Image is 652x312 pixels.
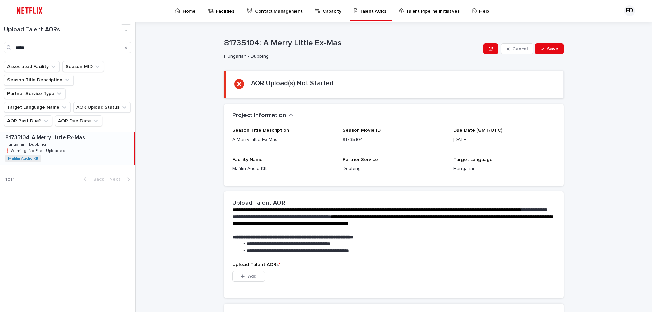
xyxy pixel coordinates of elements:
span: Partner Service [343,157,378,162]
h1: Upload Talent AORs [4,26,121,34]
span: Season Movie ID [343,128,381,133]
button: Associated Facility [4,61,60,72]
p: A Merry Little Ex-Mas [232,136,334,143]
p: 81735104: A Merry Little Ex-Mas [5,133,86,141]
button: Season Title Description [4,75,74,86]
span: Target Language [453,157,493,162]
a: Mafilm Audio Kft [8,156,38,161]
button: Project Information [232,112,293,120]
button: AOR Due Date [55,115,102,126]
button: Back [78,176,107,182]
button: Save [535,43,564,54]
p: [DATE] [453,136,556,143]
h2: AOR Upload(s) Not Started [251,79,334,87]
button: AOR Upload Status [73,102,131,113]
button: Add [232,271,265,282]
p: Hungarian [453,165,556,172]
span: Save [547,47,558,51]
span: Back [89,177,104,182]
button: AOR Past Due? [4,115,52,126]
p: Mafilm Audio Kft [232,165,334,172]
span: Cancel [512,47,528,51]
p: Hungarian - Dubbing [224,54,478,59]
img: ifQbXi3ZQGMSEF7WDB7W [14,4,46,18]
button: Target Language Name [4,102,71,113]
span: Season Title Description [232,128,289,133]
p: Hungarian - Dubbing [5,141,47,147]
input: Search [4,42,131,53]
button: Next [107,176,135,182]
button: Cancel [501,43,533,54]
h2: Upload Talent AOR [232,200,285,207]
p: Dubbing [343,165,445,172]
span: Due Date (GMT/UTC) [453,128,502,133]
button: Partner Service Type [4,88,66,99]
span: Next [109,177,124,182]
div: ED [624,5,635,16]
span: Upload Talent AORs [232,262,280,267]
p: ❗️Warning: No Files Uploaded [5,147,67,153]
button: Season MID [62,61,104,72]
span: Add [248,274,256,279]
p: 81735104: A Merry Little Ex-Mas [224,38,481,48]
p: 81735104 [343,136,445,143]
span: Facility Name [232,157,263,162]
h2: Project Information [232,112,286,120]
